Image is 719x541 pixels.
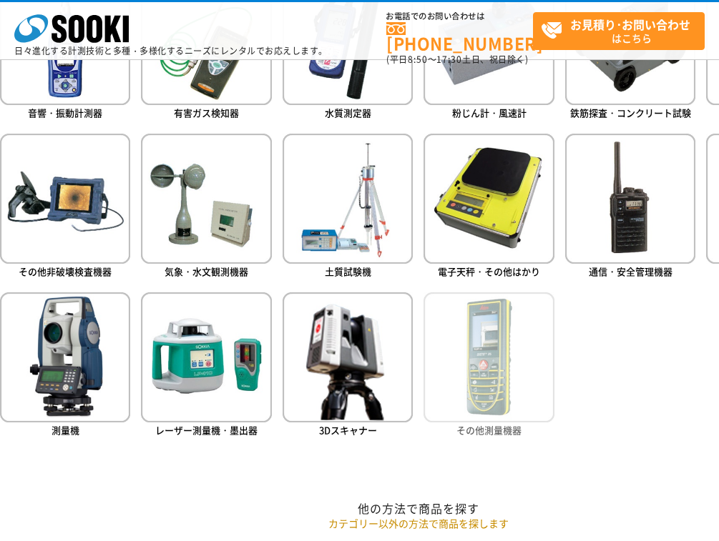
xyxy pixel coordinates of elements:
span: 17:30 [436,53,462,66]
img: 通信・安全管理機器 [565,134,695,264]
img: 土質試験機 [283,134,413,264]
span: 有害ガス検知器 [174,106,239,119]
a: 電子天秤・その他はかり [424,134,554,282]
img: 3Dスキャナー [283,292,413,422]
span: 8:50 [408,53,428,66]
span: 音響・振動計測器 [28,106,102,119]
a: 通信・安全管理機器 [565,134,695,282]
span: 水質測定器 [325,106,371,119]
span: 土質試験機 [325,264,371,278]
img: 気象・水文観測機器 [141,134,271,264]
a: お見積り･お問い合わせはこちら [533,12,705,50]
a: 気象・水文観測機器 [141,134,271,282]
span: 粉じん計・風速計 [452,106,527,119]
span: 測量機 [52,423,79,437]
span: 3Dスキャナー [319,423,377,437]
p: 日々進化する計測技術と多種・多様化するニーズにレンタルでお応えします。 [14,46,328,55]
span: はこちら [541,13,704,49]
a: レーザー測量機・墨出器 [141,292,271,440]
span: (平日 ～ 土日、祝日除く) [386,53,528,66]
strong: お見積り･お問い合わせ [570,16,690,33]
span: 通信・安全管理機器 [589,264,672,278]
a: 土質試験機 [283,134,413,282]
img: レーザー測量機・墨出器 [141,292,271,422]
img: その他測量機器 [424,292,554,422]
a: 3Dスキャナー [283,292,413,440]
img: 電子天秤・その他はかり [424,134,554,264]
span: 気象・水文観測機器 [165,264,248,278]
span: その他測量機器 [456,423,522,437]
a: [PHONE_NUMBER] [386,22,533,51]
span: 電子天秤・その他はかり [438,264,540,278]
span: 鉄筋探査・コンクリート試験 [570,106,691,119]
span: レーザー測量機・墨出器 [155,423,258,437]
a: その他測量機器 [424,292,554,440]
span: お電話でのお問い合わせは [386,12,533,21]
span: その他非破壊検査機器 [19,264,112,278]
